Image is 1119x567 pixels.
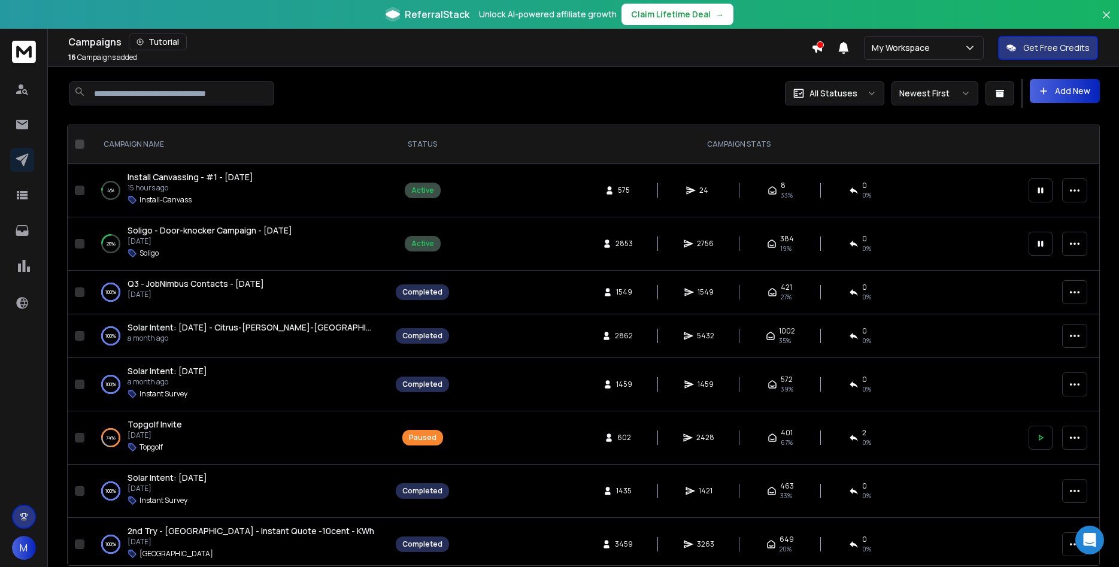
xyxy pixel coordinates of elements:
[862,190,871,200] span: 0 %
[456,125,1021,164] th: CAMPAIGN STATS
[128,278,264,289] span: Q3 - JobNimbus Contacts - [DATE]
[389,125,456,164] th: STATUS
[12,536,36,560] button: M
[862,244,871,253] span: 0 %
[106,432,116,444] p: 74 %
[402,486,442,496] div: Completed
[128,236,292,246] p: [DATE]
[107,184,114,196] p: 4 %
[616,380,632,389] span: 1459
[1023,42,1090,54] p: Get Free Credits
[405,7,469,22] span: ReferralStack
[780,481,794,491] span: 463
[809,87,857,99] p: All Statuses
[862,544,871,554] span: 0 %
[128,484,207,493] p: [DATE]
[615,331,633,341] span: 2862
[862,375,867,384] span: 0
[862,384,871,394] span: 0 %
[781,190,793,200] span: 33 %
[128,322,377,333] a: Solar Intent: [DATE] - Citrus-[PERSON_NAME]-[GEOGRAPHIC_DATA]
[1030,79,1100,103] button: Add New
[862,491,871,501] span: 0 %
[862,234,867,244] span: 0
[779,326,795,336] span: 1002
[1075,526,1104,554] div: Open Intercom Messenger
[89,217,389,271] td: 26%Soligo - Door-knocker Campaign - [DATE][DATE]Soligo
[696,433,714,442] span: 2428
[402,380,442,389] div: Completed
[862,181,867,190] span: 0
[617,433,631,442] span: 602
[128,430,182,440] p: [DATE]
[68,53,137,62] p: Campaigns added
[89,411,389,465] td: 74%Topgolf Invite[DATE]Topgolf
[105,330,116,342] p: 100 %
[479,8,617,20] p: Unlock AI-powered affiliate growth
[616,486,632,496] span: 1435
[68,34,811,50] div: Campaigns
[862,481,867,491] span: 0
[107,238,116,250] p: 26 %
[618,186,630,195] span: 575
[781,283,792,292] span: 421
[128,419,182,430] a: Topgolf Invite
[128,333,377,343] p: a month ago
[698,287,714,297] span: 1549
[128,365,207,377] a: Solar Intent: [DATE]
[781,375,793,384] span: 572
[998,36,1098,60] button: Get Free Credits
[89,465,389,518] td: 100%Solar Intent: [DATE][DATE]Instant Survey
[715,8,724,20] span: →
[89,314,389,358] td: 100%Solar Intent: [DATE] - Citrus-[PERSON_NAME]-[GEOGRAPHIC_DATA]a month ago
[411,186,434,195] div: Active
[862,428,866,438] span: 2
[697,331,714,341] span: 5432
[140,496,187,505] p: Instant Survey
[409,433,436,442] div: Paused
[105,378,116,390] p: 100 %
[780,491,792,501] span: 33 %
[89,358,389,411] td: 100%Solar Intent: [DATE]a month agoInstant Survey
[699,186,711,195] span: 24
[411,239,434,248] div: Active
[128,472,207,483] span: Solar Intent: [DATE]
[89,271,389,314] td: 100%Q3 - JobNimbus Contacts - [DATE][DATE]
[128,525,374,537] a: 2nd Try - [GEOGRAPHIC_DATA] - Instant Quote -10cent - KWh
[862,336,871,345] span: 0 %
[140,442,163,452] p: Topgolf
[780,535,794,544] span: 649
[615,239,633,248] span: 2853
[89,164,389,217] td: 4%Install Canvassing - #1 - [DATE]15 hours agoInstall-Canvass
[128,377,207,387] p: a month ago
[402,539,442,549] div: Completed
[128,225,292,236] span: Soligo - Door-knocker Campaign - [DATE]
[140,389,187,399] p: Instant Survey
[128,183,253,193] p: 15 hours ago
[128,278,264,290] a: Q3 - JobNimbus Contacts - [DATE]
[68,52,76,62] span: 16
[697,539,714,549] span: 3263
[128,537,374,547] p: [DATE]
[128,171,253,183] a: Install Canvassing - #1 - [DATE]
[105,485,116,497] p: 100 %
[128,472,207,484] a: Solar Intent: [DATE]
[781,292,792,302] span: 27 %
[872,42,935,54] p: My Workspace
[140,248,159,258] p: Soligo
[781,428,793,438] span: 401
[780,234,794,244] span: 384
[698,380,714,389] span: 1459
[402,287,442,297] div: Completed
[89,125,389,164] th: CAMPAIGN NAME
[781,384,793,394] span: 39 %
[140,549,213,559] p: [GEOGRAPHIC_DATA]
[402,331,442,341] div: Completed
[621,4,733,25] button: Claim Lifetime Deal→
[128,322,403,333] span: Solar Intent: [DATE] - Citrus-[PERSON_NAME]-[GEOGRAPHIC_DATA]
